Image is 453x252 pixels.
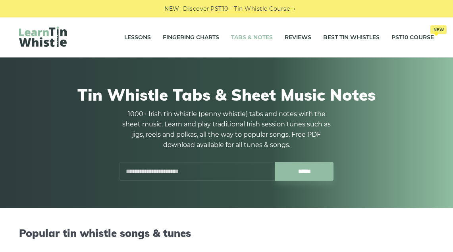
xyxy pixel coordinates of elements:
[19,227,434,239] h2: Popular tin whistle songs & tunes
[120,109,334,150] p: 1000+ Irish tin whistle (penny whistle) tabs and notes with the sheet music. Learn and play tradi...
[391,28,434,48] a: PST10 CourseNew
[23,85,430,104] h1: Tin Whistle Tabs & Sheet Music Notes
[323,28,380,48] a: Best Tin Whistles
[285,28,311,48] a: Reviews
[163,28,219,48] a: Fingering Charts
[430,25,447,34] span: New
[124,28,151,48] a: Lessons
[231,28,273,48] a: Tabs & Notes
[19,27,67,47] img: LearnTinWhistle.com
